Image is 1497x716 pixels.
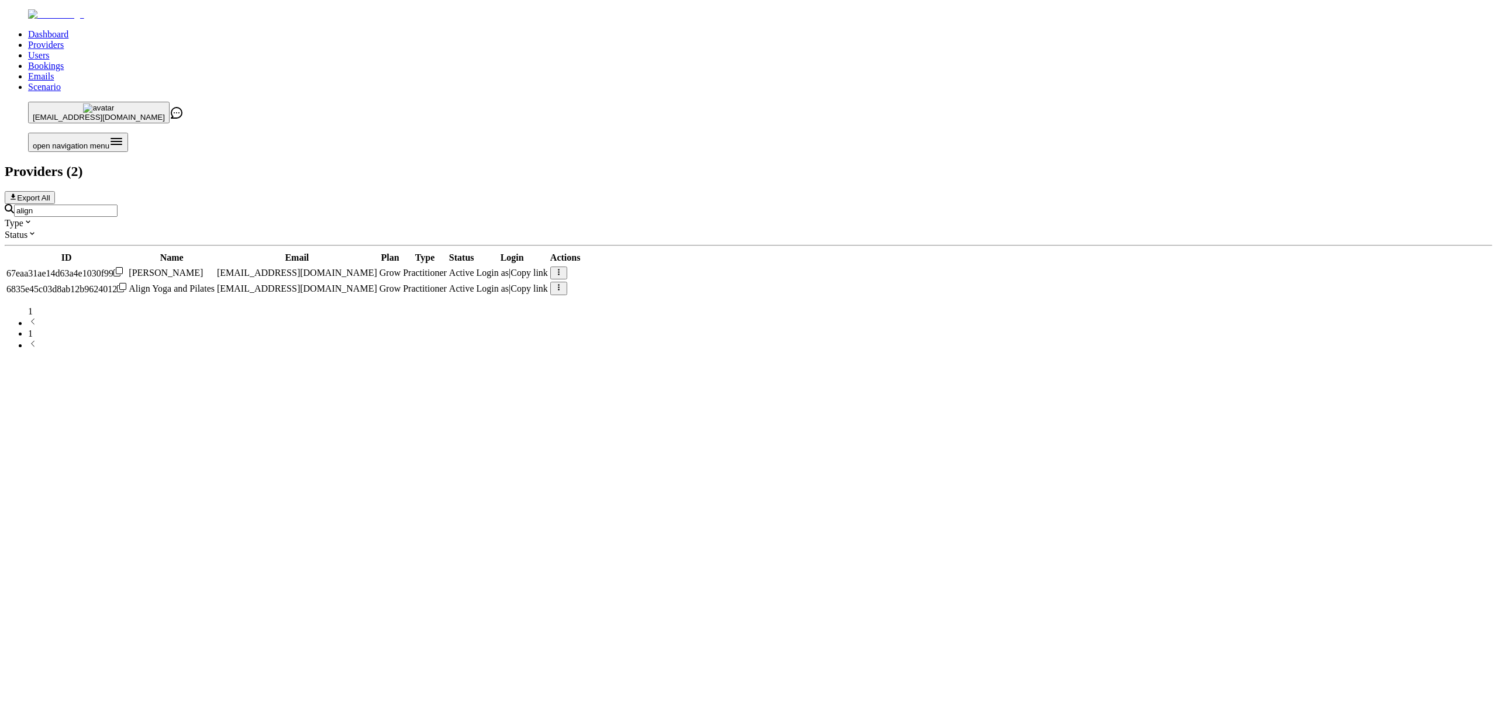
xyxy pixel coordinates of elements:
[379,252,401,264] th: Plan
[5,229,1492,240] div: Status
[128,252,215,264] th: Name
[216,252,378,264] th: Email
[28,339,1492,351] li: next page button
[28,82,61,92] a: Scenario
[129,268,203,278] span: [PERSON_NAME]
[217,268,377,278] span: [EMAIL_ADDRESS][DOMAIN_NAME]
[217,283,377,293] span: [EMAIL_ADDRESS][DOMAIN_NAME]
[28,9,84,20] img: Fluum Logo
[449,283,474,294] div: Active
[28,102,170,123] button: avatar[EMAIL_ADDRESS][DOMAIN_NAME]
[28,71,54,81] a: Emails
[5,217,1492,229] div: Type
[28,133,128,152] button: Open menu
[28,306,33,316] span: 1
[14,205,118,217] input: Search by email or name
[28,328,1492,339] li: pagination item 1 active
[33,113,165,122] span: [EMAIL_ADDRESS][DOMAIN_NAME]
[550,252,581,264] th: Actions
[449,268,474,278] div: Active
[380,268,401,278] span: Grow
[6,267,126,279] div: Click to copy
[449,252,475,264] th: Status
[402,252,447,264] th: Type
[5,191,55,204] button: Export All
[6,252,127,264] th: ID
[477,283,548,294] div: |
[28,317,1492,328] li: previous page button
[511,283,548,293] span: Copy link
[6,283,126,295] div: Click to copy
[28,50,49,60] a: Users
[129,283,215,293] span: Align Yoga and Pilates
[476,252,549,264] th: Login
[83,103,114,113] img: avatar
[477,283,509,293] span: Login as
[477,268,509,278] span: Login as
[33,141,109,150] span: open navigation menu
[403,283,447,293] span: validated
[477,268,548,278] div: |
[380,283,401,293] span: Grow
[511,268,548,278] span: Copy link
[5,306,1492,351] nav: pagination navigation
[28,40,64,50] a: Providers
[5,164,1492,179] h2: Providers ( 2 )
[403,268,447,278] span: validated
[28,29,68,39] a: Dashboard
[28,61,64,71] a: Bookings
